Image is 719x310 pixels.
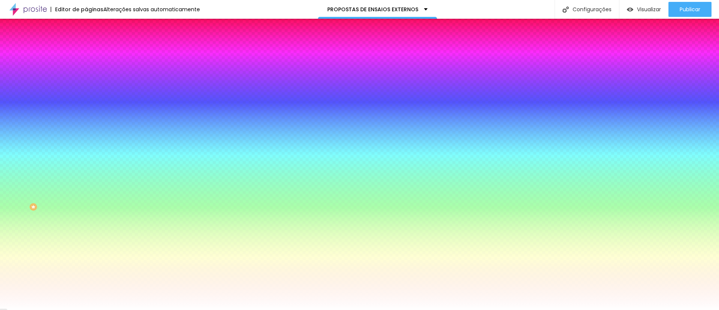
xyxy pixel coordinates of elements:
[680,6,700,13] font: Publicar
[627,6,633,13] img: view-1.svg
[619,2,668,17] button: Visualizar
[668,2,712,17] button: Publicar
[103,6,200,13] font: Alterações salvas automaticamente
[327,6,418,13] font: PROPOSTAS DE ENSAIOS EXTERNOS
[562,6,569,13] img: Ícone
[55,6,103,13] font: Editor de páginas
[573,6,612,13] font: Configurações
[637,6,661,13] font: Visualizar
